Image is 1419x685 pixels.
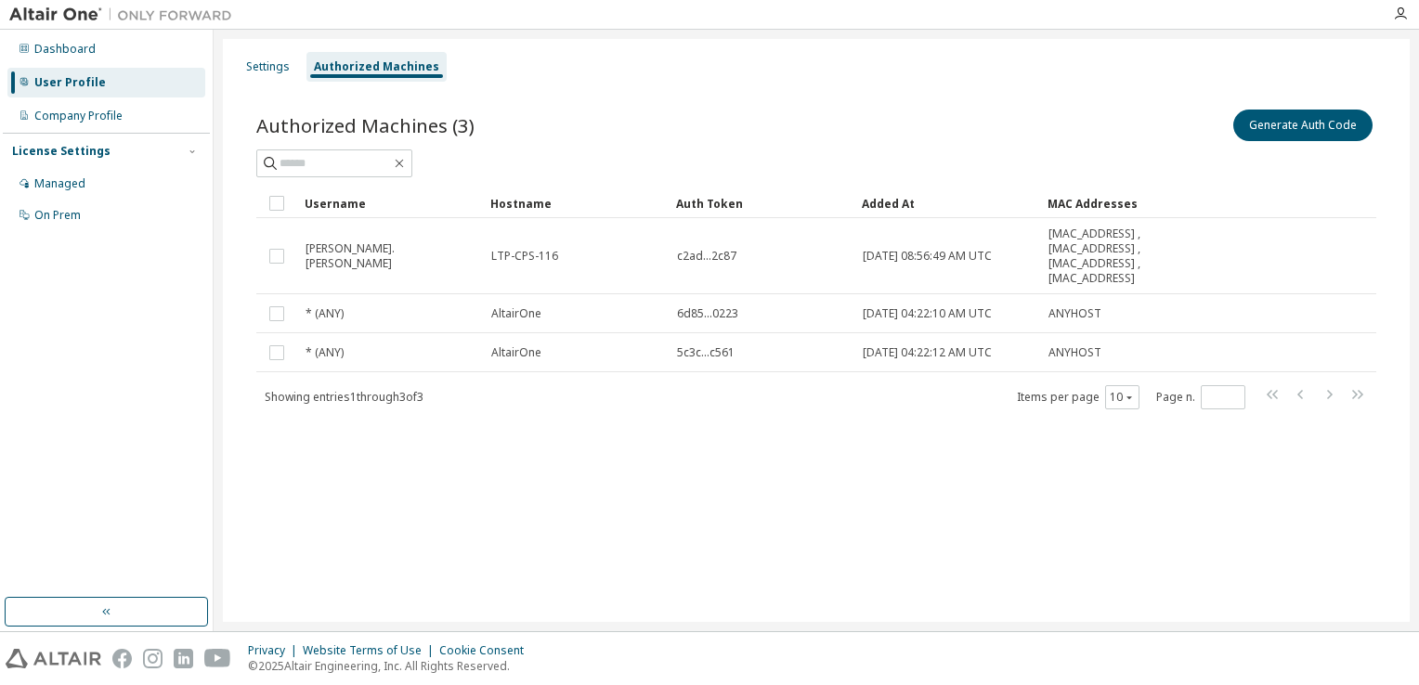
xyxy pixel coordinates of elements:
[1048,345,1101,360] span: ANYHOST
[1048,306,1101,321] span: ANYHOST
[34,208,81,223] div: On Prem
[9,6,241,24] img: Altair One
[863,249,992,264] span: [DATE] 08:56:49 AM UTC
[246,59,290,74] div: Settings
[863,345,992,360] span: [DATE] 04:22:12 AM UTC
[490,188,661,218] div: Hostname
[248,643,303,658] div: Privacy
[112,649,132,668] img: facebook.svg
[1048,188,1181,218] div: MAC Addresses
[1110,390,1135,405] button: 10
[34,75,106,90] div: User Profile
[491,249,558,264] span: LTP-CPS-116
[1156,385,1245,409] span: Page n.
[439,643,535,658] div: Cookie Consent
[862,188,1033,218] div: Added At
[174,649,193,668] img: linkedin.svg
[1017,385,1139,409] span: Items per page
[314,59,439,74] div: Authorized Machines
[306,241,475,271] span: [PERSON_NAME].[PERSON_NAME]
[677,249,736,264] span: c2ad...2c87
[248,658,535,674] p: © 2025 Altair Engineering, Inc. All Rights Reserved.
[677,345,735,360] span: 5c3c...c561
[306,345,344,360] span: * (ANY)
[265,389,423,405] span: Showing entries 1 through 3 of 3
[204,649,231,668] img: youtube.svg
[1048,226,1180,286] span: [MAC_ADDRESS] , [MAC_ADDRESS] , [MAC_ADDRESS] , [MAC_ADDRESS]
[256,112,475,138] span: Authorized Machines (3)
[12,144,111,159] div: License Settings
[34,109,123,123] div: Company Profile
[306,306,344,321] span: * (ANY)
[303,643,439,658] div: Website Terms of Use
[863,306,992,321] span: [DATE] 04:22:10 AM UTC
[491,345,541,360] span: AltairOne
[143,649,163,668] img: instagram.svg
[1233,110,1373,141] button: Generate Auth Code
[34,176,85,191] div: Managed
[6,649,101,668] img: altair_logo.svg
[305,188,475,218] div: Username
[491,306,541,321] span: AltairOne
[677,306,738,321] span: 6d85...0223
[676,188,847,218] div: Auth Token
[34,42,96,57] div: Dashboard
